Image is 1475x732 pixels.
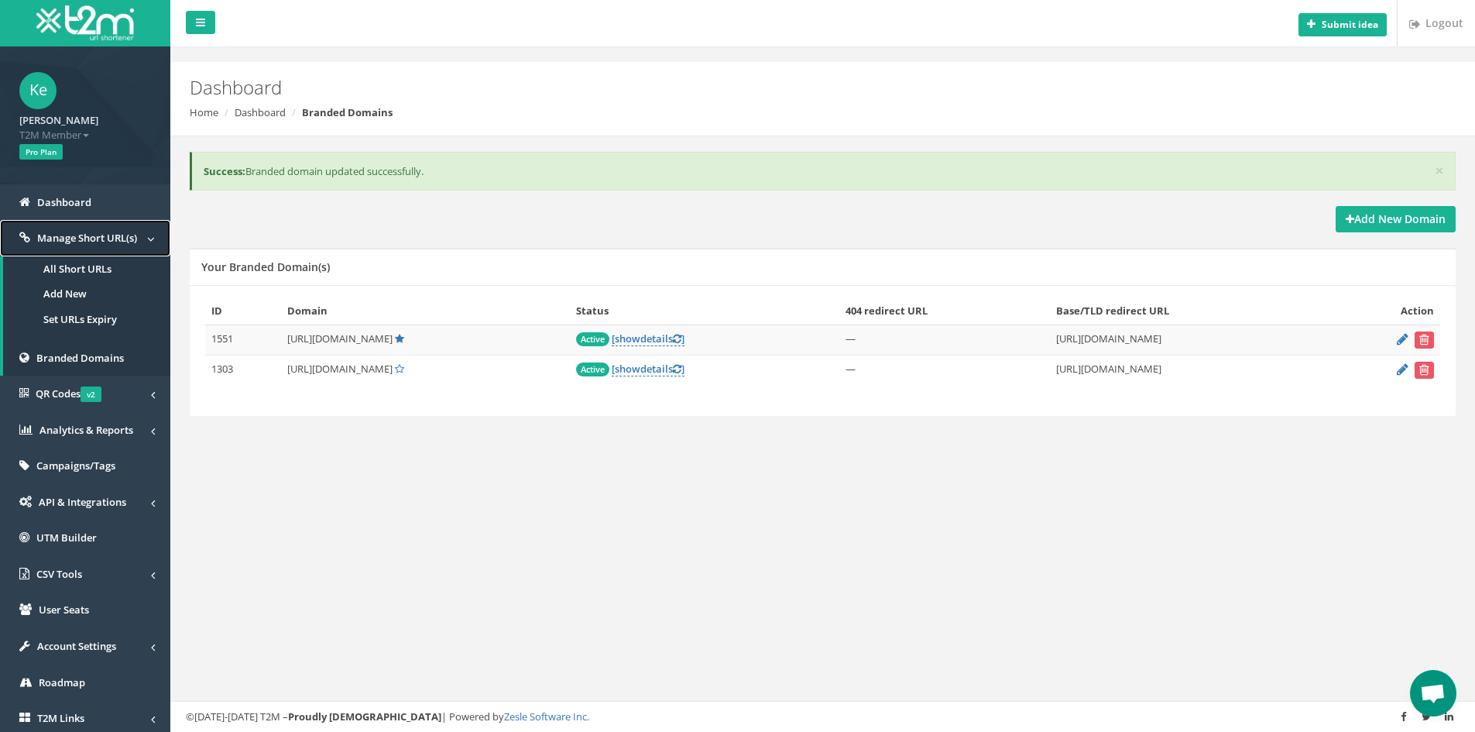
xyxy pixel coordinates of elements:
[287,332,393,345] span: [URL][DOMAIN_NAME]
[504,710,589,723] a: Zesle Software Inc.
[612,362,684,376] a: [showdetails]
[81,387,101,402] span: v2
[186,710,1460,724] div: ©[DATE]-[DATE] T2M – | Powered by
[201,261,330,273] h5: Your Branded Domain(s)
[19,128,151,143] span: T2M Member
[205,297,281,325] th: ID
[1410,670,1456,717] div: Open chat
[39,603,89,617] span: User Seats
[190,152,1456,191] div: Branded domain updated successfully.
[395,332,404,345] a: Default
[37,231,137,245] span: Manage Short URL(s)
[615,362,640,376] span: show
[1050,325,1329,355] td: [URL][DOMAIN_NAME]
[1435,163,1444,179] button: ×
[3,307,170,332] a: Set URLs Expiry
[1329,297,1440,325] th: Action
[1298,13,1387,36] button: Submit idea
[190,105,218,119] a: Home
[235,105,286,119] a: Dashboard
[36,531,97,545] span: UTM Builder
[37,711,84,725] span: T2M Links
[576,363,609,376] span: Active
[288,710,441,723] strong: Proudly [DEMOGRAPHIC_DATA]
[576,332,609,346] span: Active
[39,675,85,689] span: Roadmap
[281,297,570,325] th: Domain
[19,109,151,142] a: [PERSON_NAME] T2M Member
[3,281,170,307] a: Add New
[204,164,245,178] b: Success:
[3,256,170,282] a: All Short URLs
[205,325,281,355] td: 1551
[395,362,404,376] a: Set Default
[19,72,57,109] span: Ke
[36,351,124,365] span: Branded Domains
[1050,297,1329,325] th: Base/TLD redirect URL
[19,144,63,160] span: Pro Plan
[36,459,115,473] span: Campaigns/Tags
[570,297,839,325] th: Status
[839,297,1050,325] th: 404 redirect URL
[36,5,134,40] img: T2M
[37,195,91,209] span: Dashboard
[287,362,393,376] span: [URL][DOMAIN_NAME]
[205,355,281,385] td: 1303
[615,332,640,345] span: show
[19,113,98,127] strong: [PERSON_NAME]
[36,567,82,581] span: CSV Tools
[37,639,116,653] span: Account Settings
[1336,206,1456,232] a: Add New Domain
[39,423,133,437] span: Analytics & Reports
[839,325,1050,355] td: —
[1346,211,1446,226] strong: Add New Domain
[36,387,101,400] span: QR Codes
[839,355,1050,385] td: —
[190,77,1241,98] h2: Dashboard
[39,495,126,509] span: API & Integrations
[1322,18,1378,31] b: Submit idea
[612,332,684,346] a: [showdetails]
[1050,355,1329,385] td: [URL][DOMAIN_NAME]
[302,105,393,119] strong: Branded Domains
